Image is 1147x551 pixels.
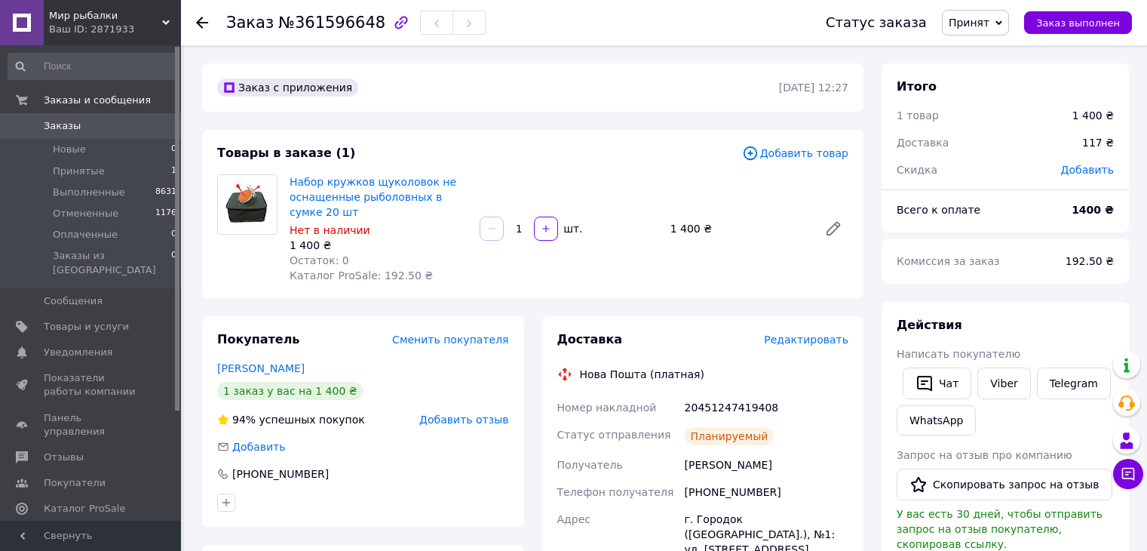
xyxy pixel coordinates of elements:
[826,15,927,30] div: Статус заказа
[44,411,140,439] span: Панель управления
[217,382,363,400] div: 1 заказ у вас на 1 400 ₴
[44,119,81,133] span: Заказы
[53,207,118,220] span: Отмененные
[1061,164,1114,176] span: Добавить
[53,186,125,199] span: Выполненные
[779,82,848,94] time: [DATE] 12:27
[290,224,370,236] span: Нет в наличии
[226,14,274,32] span: Заказ
[392,334,508,346] span: Сменить покупателя
[897,449,1072,461] span: Запрос на отзыв про компанию
[557,513,590,525] span: Адрес
[217,412,365,427] div: успешных покупок
[155,207,176,220] span: 1176
[897,109,939,122] span: 1 товар
[682,451,851,479] div: [PERSON_NAME]
[44,502,125,516] span: Каталог ProSale
[664,218,812,239] div: 1 400 ₴
[557,402,657,414] span: Номер накладной
[53,143,86,156] span: Новые
[557,429,671,441] span: Статус отправления
[1037,368,1111,399] a: Telegram
[818,214,848,244] a: Редактировать
[685,427,774,445] div: Планируемый
[290,269,433,282] span: Каталог ProSale: 192.50 ₴
[560,221,584,236] div: шт.
[682,479,851,506] div: [PHONE_NUMBER]
[217,146,355,160] span: Товары в заказе (1)
[217,332,299,346] span: Покупатель
[977,368,1030,399] a: Viber
[171,228,176,242] span: 0
[53,228,118,242] span: Оплаченные
[53,249,171,276] span: Заказы из [GEOGRAPHIC_DATA]
[419,414,508,426] span: Добавить отзыв
[897,164,937,176] span: Скидка
[557,332,623,346] span: Доставка
[897,508,1103,550] span: У вас есть 30 дней, чтобы отправить запрос на отзыв покупателю, скопировав ссылку.
[682,394,851,421] div: 20451247419408
[53,165,105,178] span: Принятые
[1072,108,1114,123] div: 1 400 ₴
[290,176,456,218] a: Набор кружков щуколовок не оснащенные рыболовных в сумке 20 шт
[44,476,106,490] span: Покупатели
[49,9,162,23] span: Мир рыбалки
[903,368,971,399] button: Чат
[231,466,330,482] div: [PHONE_NUMBER]
[232,441,285,453] span: Добавить
[219,175,276,234] img: Набор кружков щуколовок не оснащенные рыболовных в сумке 20 шт
[1113,459,1143,489] button: Чат с покупателем
[44,320,129,334] span: Товары и услуги
[44,451,84,464] span: Отзывы
[557,459,623,471] span: Получатель
[44,94,151,107] span: Заказы и сообщения
[1066,255,1114,267] span: 192.50 ₴
[196,15,208,30] div: Вернуться назад
[897,137,949,149] span: Доставка
[897,469,1112,500] button: Скопировать запрос на отзыв
[8,53,178,80] input: Поиск
[897,318,962,332] span: Действия
[1072,204,1114,216] b: 1400 ₴
[897,204,980,216] span: Всего к оплате
[897,348,1020,360] span: Написать покупателю
[897,405,976,436] a: WhatsApp
[171,249,176,276] span: 0
[44,371,140,399] span: Показатели работы компании
[557,486,674,498] span: Телефон получателя
[742,145,848,162] span: Добавить товар
[155,186,176,199] span: 8631
[217,362,305,374] a: [PERSON_NAME]
[576,367,708,382] div: Нова Пошта (платная)
[1073,126,1123,159] div: 117 ₴
[290,238,468,253] div: 1 400 ₴
[1024,11,1132,34] button: Заказ выполнен
[764,334,848,346] span: Редактировать
[278,14,385,32] span: №361596648
[949,17,989,29] span: Принят
[171,143,176,156] span: 0
[232,414,256,426] span: 94%
[897,79,937,94] span: Итого
[217,78,358,97] div: Заказ с приложения
[897,255,1000,267] span: Комиссия за заказ
[1036,17,1120,29] span: Заказ выполнен
[290,254,349,266] span: Остаток: 0
[44,294,103,308] span: Сообщения
[171,165,176,178] span: 1
[49,23,181,36] div: Ваш ID: 2871933
[44,346,112,359] span: Уведомления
